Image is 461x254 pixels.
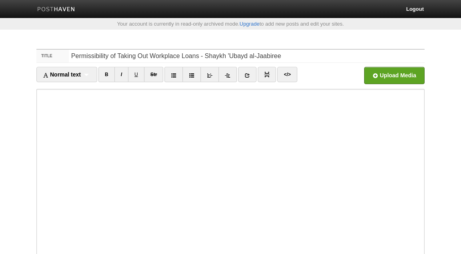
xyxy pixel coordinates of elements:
a: Str [144,67,164,82]
a: </> [277,67,297,82]
span: Normal text [43,71,81,78]
del: Str [150,72,157,77]
a: Upgrade [240,21,260,27]
a: I [114,67,128,82]
a: U [128,67,144,82]
label: Title [36,50,69,62]
a: B [98,67,115,82]
img: pagebreak-icon.png [264,72,270,77]
img: Posthaven-bar [37,7,75,13]
div: Your account is currently in read-only archived mode. to add new posts and edit your sites. [30,21,431,26]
